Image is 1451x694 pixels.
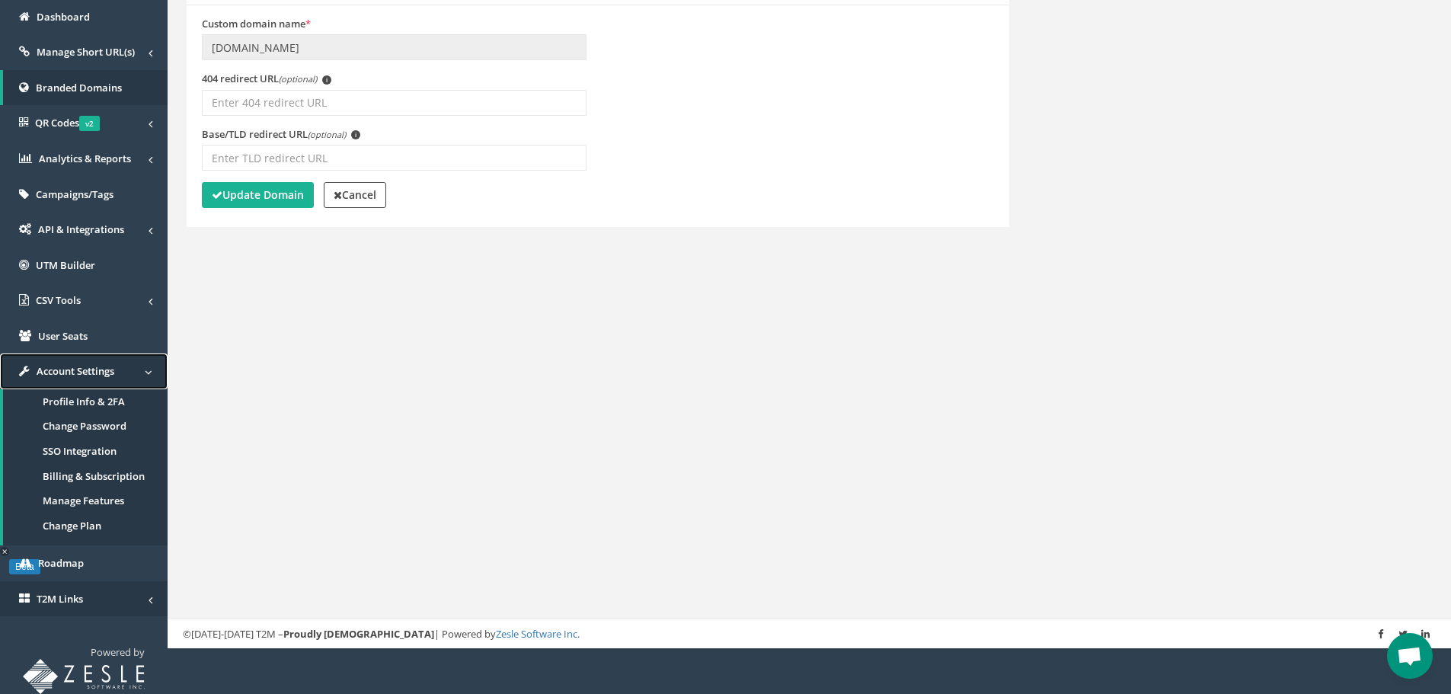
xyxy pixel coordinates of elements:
[38,556,84,570] span: Roadmap
[35,116,100,130] span: QR Codes
[36,81,122,94] span: Branded Domains
[202,145,586,171] input: Enter TLD redirect URL
[3,464,168,489] a: Billing & Subscription
[36,293,81,307] span: CSV Tools
[38,222,124,236] span: API & Integrations
[3,439,168,464] a: SSO Integration
[36,258,95,272] span: UTM Builder
[36,187,113,201] span: Campaigns/Tags
[37,592,83,606] span: T2M Links
[279,73,317,85] em: (optional)
[496,627,580,641] a: Zesle Software Inc.
[212,187,304,202] strong: Update Domain
[1387,633,1433,679] div: Open chat
[324,182,386,208] a: Cancel
[202,90,586,116] input: Enter 404 redirect URL
[3,414,168,439] a: Change Password
[43,444,117,458] span: SSO Integration
[283,627,434,641] strong: Proudly [DEMOGRAPHIC_DATA]
[202,34,586,60] input: Enter domain name
[183,627,1436,641] div: ©[DATE]-[DATE] T2M – | Powered by
[351,130,360,139] span: i
[3,488,168,513] a: Manage Features
[91,645,145,659] span: Powered by
[38,329,88,343] span: User Seats
[322,75,331,85] span: i
[37,10,90,24] span: Dashboard
[79,116,100,131] span: v2
[334,187,376,202] strong: Cancel
[308,129,346,140] em: (optional)
[202,127,360,142] label: Base/TLD redirect URL
[3,389,168,414] a: Profile Info & 2FA
[202,17,311,31] label: Custom domain name
[39,152,131,165] span: Analytics & Reports
[3,513,168,539] a: Change Plan
[37,364,114,378] span: Account Settings
[202,182,314,208] button: Update Domain
[37,45,135,59] span: Manage Short URL(s)
[202,72,331,86] label: 404 redirect URL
